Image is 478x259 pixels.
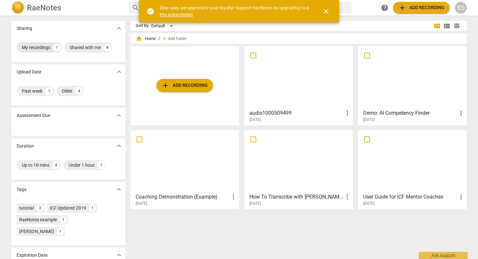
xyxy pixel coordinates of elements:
[442,21,452,31] button: List view
[158,36,160,41] span: /
[246,49,351,122] a: audio1000509499[DATE]
[249,201,261,206] span: [DATE]
[114,110,124,120] button: Show more
[322,7,330,15] span: close
[115,111,123,119] span: expand_more
[246,133,351,206] a: How To Transcribe with [PERSON_NAME][DATE]
[89,204,96,212] div: 1
[433,22,441,30] span: view_module
[318,4,334,19] button: Close
[114,185,124,194] button: Show more
[379,2,391,14] a: Help
[147,7,154,15] span: check_circle
[11,1,124,14] a: LogoRaeNotes
[393,2,450,14] button: Upload
[161,35,168,42] span: add
[249,193,343,201] h3: How To Transcribe with RaeNotes
[19,205,34,211] div: tutorial
[27,3,61,12] h2: RaeNotes
[162,82,169,89] span: add
[136,201,147,206] span: [DATE]
[443,22,451,30] span: view_list
[11,1,24,14] img: Logo
[103,44,111,51] div: 4
[160,12,193,17] a: Pro subscription
[69,162,95,168] div: Under 1 hour
[19,228,54,235] div: [PERSON_NAME]
[17,252,47,259] p: Expiration Date
[398,4,406,12] span: add
[151,21,175,31] div: Default
[62,88,73,94] div: Older
[36,204,44,212] div: 2
[168,36,187,41] span: Add folder
[160,5,311,18] div: Dear user, we appreciate your loyalty! Support RaeNotes by upgrading to a
[114,67,124,77] button: Show more
[398,4,445,12] span: Add recording
[115,186,123,193] span: expand_more
[363,201,375,206] span: [DATE]
[457,109,465,117] span: more_vert
[360,133,464,206] a: User Guide for ICF Mentor Coaches[DATE]
[97,161,105,169] div: 1
[22,88,43,94] div: Past week
[17,69,41,75] p: Upload Date
[432,21,442,31] button: Tile view
[17,112,50,119] p: Assessment Due
[363,193,457,201] h3: User Guide for ICF Mentor Coaches
[136,193,230,201] h3: Coaching Demonstration (Example)
[457,193,465,201] span: more_vert
[115,142,123,150] span: expand_more
[17,186,26,193] p: Tags
[136,35,142,42] span: home
[53,44,61,51] div: 1
[360,49,464,122] a: Demo: AI Competency Finder[DATE]
[115,68,123,76] span: expand_more
[132,4,139,12] span: search
[45,87,53,95] div: 1
[22,44,50,51] div: My recordings
[75,87,83,95] div: 4
[249,117,261,123] span: [DATE]
[57,228,64,235] div: 1
[249,109,343,117] h3: audio1000509499
[114,141,124,151] button: Show more
[115,24,123,32] span: expand_more
[454,23,460,29] span: table_chart
[17,25,32,32] p: Sharing
[22,162,49,168] div: Up to 10 mins
[156,79,213,92] button: Upload
[17,143,34,149] p: Duration
[50,205,86,211] div: ICF Updated 2019
[455,2,467,14] button: SS
[70,44,101,51] div: Shared with me
[381,4,389,12] span: help
[452,21,461,31] button: Table view
[114,23,124,33] button: Show more
[419,252,468,259] div: Ask support
[136,23,149,28] div: Sort By
[363,109,457,117] h3: Demo: AI Competency Finder
[133,133,237,206] a: Coaching Demonstration (Example)[DATE]
[363,117,375,123] span: [DATE]
[343,109,351,117] span: more_vert
[230,193,237,201] span: more_vert
[162,82,208,89] span: Add recording
[60,216,67,223] div: 1
[343,193,351,201] span: more_vert
[115,251,123,259] span: expand_more
[52,161,60,169] div: 4
[19,216,57,223] div: RaeNotes example
[136,35,156,42] span: Home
